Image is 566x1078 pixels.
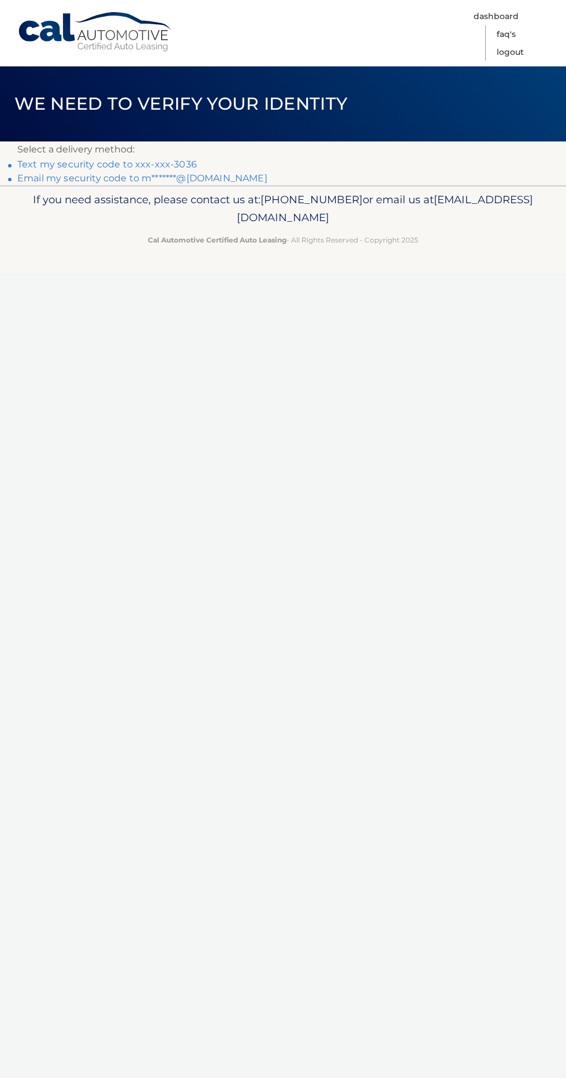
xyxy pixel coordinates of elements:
[14,93,348,114] span: We need to verify your identity
[497,43,524,61] a: Logout
[148,236,286,244] strong: Cal Automotive Certified Auto Leasing
[17,191,549,227] p: If you need assistance, please contact us at: or email us at
[474,8,519,25] a: Dashboard
[17,141,549,158] p: Select a delivery method:
[497,25,516,43] a: FAQ's
[17,12,173,53] a: Cal Automotive
[17,234,549,246] p: - All Rights Reserved - Copyright 2025
[260,193,363,206] span: [PHONE_NUMBER]
[17,173,267,184] a: Email my security code to m*******@[DOMAIN_NAME]
[17,159,197,170] a: Text my security code to xxx-xxx-3036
